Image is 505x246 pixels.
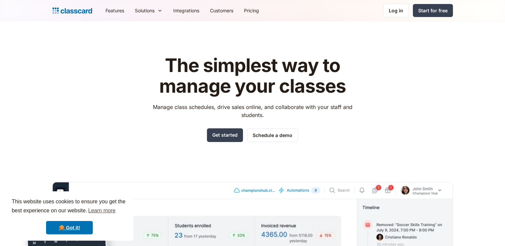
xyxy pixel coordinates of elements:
[239,3,264,18] a: Pricing
[100,3,130,18] a: Features
[5,191,134,241] div: cookieconsent
[413,4,453,17] a: Start for free
[12,198,127,216] span: This website uses cookies to ensure you get the best experience on our website.
[46,221,93,234] a: dismiss cookie message
[52,6,92,15] a: home
[205,3,239,18] a: Customers
[130,3,168,18] div: Solutions
[87,206,116,216] a: learn more about cookies
[147,103,358,119] p: Manage class schedules, drive sales online, and collaborate with your staff and students.
[207,128,243,142] a: Get started
[168,3,205,18] a: Integrations
[418,7,448,14] div: Start for free
[135,7,155,14] div: Solutions
[147,55,358,96] h1: The simplest way to manage your classes
[389,7,403,14] div: Log in
[383,4,409,17] a: Log in
[247,128,298,142] a: Schedule a demo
